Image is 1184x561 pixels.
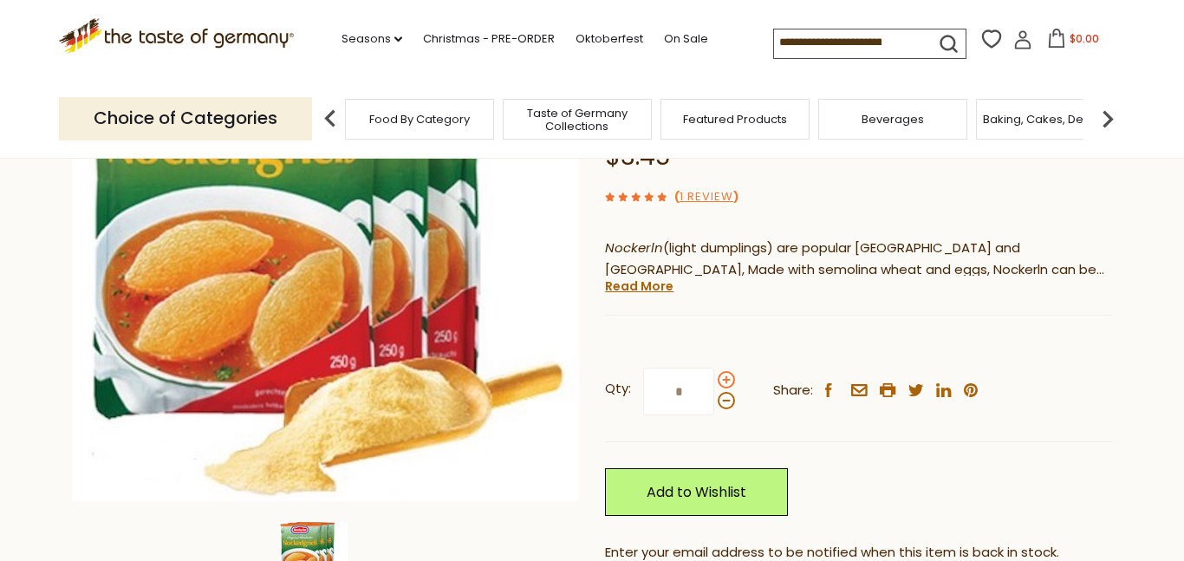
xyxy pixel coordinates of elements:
[605,277,673,295] a: Read More
[313,101,348,136] img: previous arrow
[983,113,1117,126] a: Baking, Cakes, Desserts
[674,188,738,205] span: ( )
[605,378,631,400] strong: Qty:
[683,113,787,126] a: Featured Products
[423,29,555,49] a: Christmas - PRE-ORDER
[1090,101,1125,136] img: next arrow
[605,468,788,516] a: Add to Wishlist
[1070,31,1099,46] span: $0.00
[605,140,670,173] span: $3.45
[643,368,714,415] input: Qty:
[773,380,813,401] span: Share:
[508,107,647,133] a: Taste of Germany Collections
[862,113,924,126] a: Beverages
[680,188,733,206] a: 1 Review
[576,29,643,49] a: Oktoberfest
[664,29,708,49] a: On Sale
[342,29,402,49] a: Seasons
[1036,29,1109,55] button: $0.00
[369,113,470,126] a: Food By Category
[59,97,312,140] p: Choice of Categories
[605,238,1112,281] p: (light dumplings) are popular [GEOGRAPHIC_DATA] and [GEOGRAPHIC_DATA], Made with semolina wheat a...
[605,238,663,257] em: Nockerln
